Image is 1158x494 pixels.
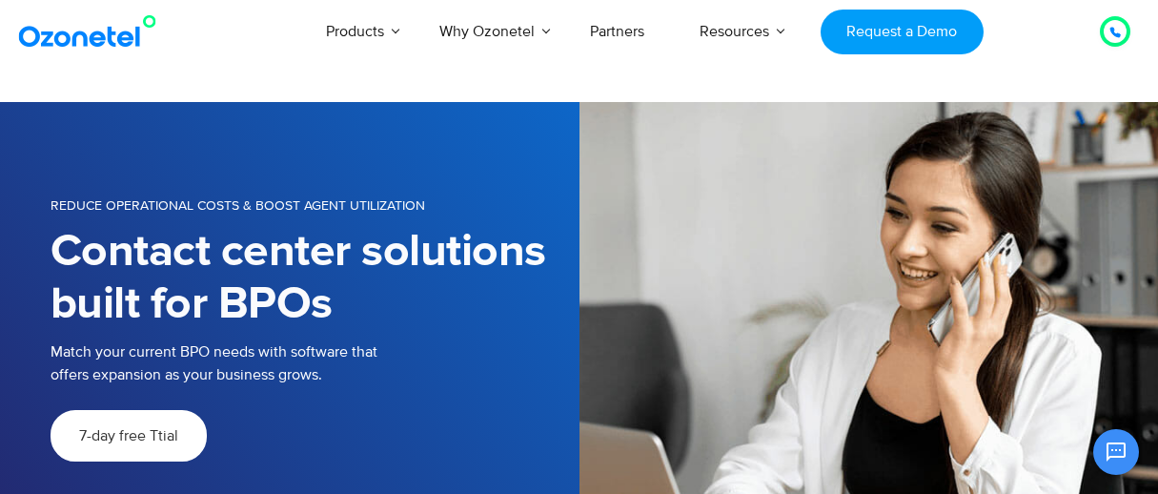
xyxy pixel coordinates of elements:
span: Reduce operational costs & boost agent utilization [51,197,425,214]
h1: Contact center solutions built for BPOs [51,226,551,331]
p: Match your current BPO needs with software that offers expansion as your business grows. [51,340,411,386]
button: Open chat [1093,429,1139,475]
a: 7-day free Ttial [51,410,207,462]
a: Request a Demo [821,10,984,54]
span: 7-day free Ttial [79,428,178,443]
